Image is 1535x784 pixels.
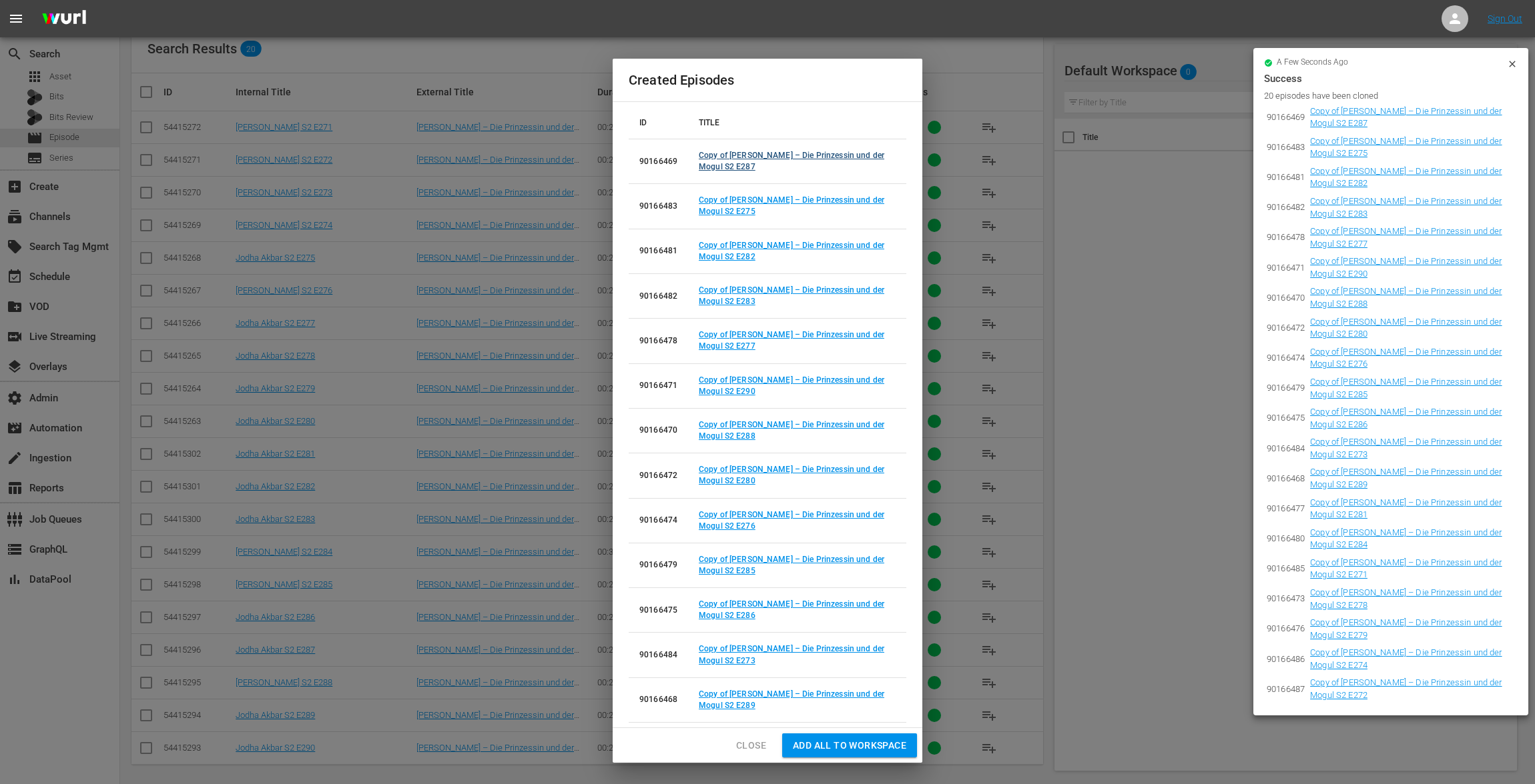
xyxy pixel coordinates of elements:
[699,465,884,485] a: Copy of [PERSON_NAME] – Die Prinzessin und der Mogul S2 E280
[1310,437,1502,459] a: Copy of [PERSON_NAME] – Die Prinzessin und der Mogul S2 E273
[699,285,884,306] a: Copy of [PERSON_NAME] – Die Prinzessin und der Mogul S2 E283
[1264,283,1307,313] td: 90166470
[1264,223,1307,253] td: 90166478
[1310,196,1502,219] a: Copy of [PERSON_NAME] – Die Prinzessin und der Mogul S2 E283
[793,737,906,754] span: Add all to Workspace
[699,599,884,620] a: Copy of [PERSON_NAME] – Die Prinzessin und der Mogul S2 E286
[1264,403,1307,433] td: 90166475
[1310,647,1502,670] a: Copy of [PERSON_NAME] – Die Prinzessin und der Mogul S2 E274
[629,498,688,543] td: 90166474
[1310,377,1502,399] a: Copy of [PERSON_NAME] – Die Prinzessin und der Mogul S2 E285
[8,11,24,27] span: menu
[699,555,884,575] a: Copy of [PERSON_NAME] – Die Prinzessin und der Mogul S2 E285
[629,107,688,139] th: ID
[1310,467,1502,489] a: Copy of [PERSON_NAME] – Die Prinzessin und der Mogul S2 E289
[32,3,96,35] img: ans4CAIJ8jUAAAAAAAAAAAAAAAAAAAAAAAAgQb4GAAAAAAAAAAAAAAAAAAAAAAAAJMjXAAAAAAAAAAAAAAAAAAAAAAAAgAT5G...
[1264,554,1307,584] td: 90166485
[699,375,884,396] a: Copy of [PERSON_NAME] – Die Prinzessin und der Mogul S2 E290
[688,107,906,139] th: TITLE
[1264,644,1307,674] td: 90166486
[1264,674,1307,704] td: 90166487
[1264,494,1307,524] td: 90166477
[1277,57,1348,68] span: a few seconds ago
[1310,256,1502,279] a: Copy of [PERSON_NAME] – Die Prinzessin und der Mogul S2 E290
[699,644,884,665] a: Copy of [PERSON_NAME] – Die Prinzessin und der Mogul S2 E273
[1310,587,1502,610] a: Copy of [PERSON_NAME] – Die Prinzessin und der Mogul S2 E278
[1310,106,1502,129] a: Copy of [PERSON_NAME] – Die Prinzessin und der Mogul S2 E287
[699,689,884,710] a: Copy of [PERSON_NAME] – Die Prinzessin und der Mogul S2 E289
[1310,617,1502,640] a: Copy of [PERSON_NAME] – Die Prinzessin und der Mogul S2 E279
[629,408,688,453] td: 90166470
[1310,136,1502,159] a: Copy of [PERSON_NAME] – Die Prinzessin und der Mogul S2 E275
[629,543,688,587] td: 90166479
[1310,166,1502,189] a: Copy of [PERSON_NAME] – Die Prinzessin und der Mogul S2 E282
[699,510,884,531] a: Copy of [PERSON_NAME] – Die Prinzessin und der Mogul S2 E276
[1264,163,1307,193] td: 90166481
[1310,557,1502,580] a: Copy of [PERSON_NAME] – Die Prinzessin und der Mogul S2 E271
[629,69,906,91] h2: Created Episodes
[629,453,688,498] td: 90166472
[1264,614,1307,644] td: 90166476
[699,151,884,171] a: Copy of [PERSON_NAME] – Die Prinzessin und der Mogul S2 E287
[629,723,688,767] td: 90166477
[629,363,688,408] td: 90166471
[1264,133,1307,163] td: 90166483
[736,737,766,754] span: Close
[1264,524,1307,554] td: 90166480
[629,588,688,633] td: 90166475
[1310,317,1502,339] a: Copy of [PERSON_NAME] – Die Prinzessin und der Mogul S2 E280
[699,195,884,216] a: Copy of [PERSON_NAME] – Die Prinzessin und der Mogul S2 E275
[699,420,884,441] a: Copy of [PERSON_NAME] – Die Prinzessin und der Mogul S2 E288
[1264,253,1307,283] td: 90166471
[782,733,917,758] button: Add all to Workspace
[629,273,688,318] td: 90166482
[1264,433,1307,463] td: 90166484
[1310,347,1502,369] a: Copy of [PERSON_NAME] – Die Prinzessin und der Mogul S2 E276
[725,733,777,758] button: Close
[1310,407,1502,429] a: Copy of [PERSON_NAME] – Die Prinzessin und der Mogul S2 E286
[1310,226,1502,249] a: Copy of [PERSON_NAME] – Die Prinzessin und der Mogul S2 E277
[699,241,884,261] a: Copy of [PERSON_NAME] – Die Prinzessin und der Mogul S2 E282
[1310,527,1502,550] a: Copy of [PERSON_NAME] – Die Prinzessin und der Mogul S2 E284
[1264,193,1307,223] td: 90166482
[1264,584,1307,614] td: 90166473
[1264,89,1504,103] div: 20 episodes have been cloned
[1310,497,1502,520] a: Copy of [PERSON_NAME] – Die Prinzessin und der Mogul S2 E281
[1264,313,1307,343] td: 90166472
[1264,343,1307,373] td: 90166474
[629,139,688,184] td: 90166469
[629,184,688,229] td: 90166483
[629,229,688,273] td: 90166481
[1264,103,1307,133] td: 90166469
[1488,13,1522,24] a: Sign Out
[629,319,688,363] td: 90166478
[1310,286,1502,309] a: Copy of [PERSON_NAME] – Die Prinzessin und der Mogul S2 E288
[1264,373,1307,403] td: 90166479
[1264,71,1518,87] div: Success
[1264,463,1307,493] td: 90166468
[699,330,884,351] a: Copy of [PERSON_NAME] – Die Prinzessin und der Mogul S2 E277
[1310,677,1502,700] a: Copy of [PERSON_NAME] – Die Prinzessin und der Mogul S2 E272
[629,633,688,677] td: 90166484
[629,677,688,722] td: 90166468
